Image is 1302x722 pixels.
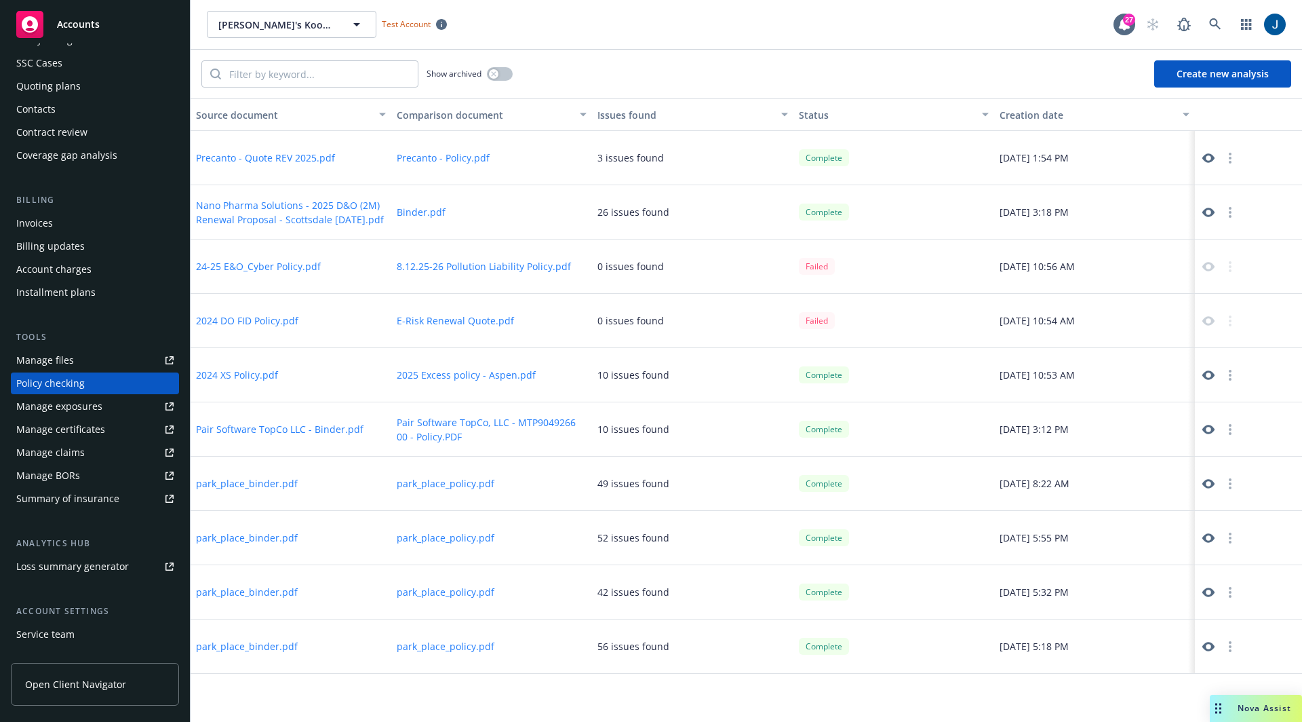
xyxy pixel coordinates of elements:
a: Contract review [11,121,179,143]
div: [DATE] 10:56 AM [994,240,1195,294]
button: park_place_policy.pdf [397,531,494,545]
a: Manage BORs [11,465,179,487]
div: Status [799,108,974,122]
svg: Search [210,69,221,79]
div: Service team [16,624,75,645]
span: Open Client Navigator [25,677,126,691]
div: Manage BORs [16,465,80,487]
div: Issues found [597,108,772,122]
div: [DATE] 3:18 PM [994,185,1195,240]
button: Creation date [994,98,1195,131]
button: Status [793,98,994,131]
button: Binder.pdf [397,205,446,219]
a: Search [1202,11,1229,38]
div: Complete [799,529,849,546]
a: Accounts [11,5,179,43]
div: 0 issues found [597,259,664,273]
div: Summary of insurance [16,488,119,510]
a: Policy checking [11,373,179,394]
a: Invoices [11,212,179,234]
div: 26 issues found [597,205,669,219]
a: Switch app [1233,11,1260,38]
div: Complete [799,204,849,221]
a: Start snowing [1139,11,1166,38]
button: Create new analysis [1154,60,1291,88]
div: Complete [799,475,849,492]
img: photo [1264,14,1286,35]
div: 3 issues found [597,151,664,165]
button: park_place_binder.pdf [196,639,298,653]
a: Summary of insurance [11,488,179,510]
a: Billing updates [11,235,179,257]
div: Complete [799,366,849,383]
button: 2025 Excess policy - Aspen.pdf [397,368,536,382]
a: Report a Bug [1170,11,1198,38]
div: Failed [799,312,835,329]
button: [PERSON_NAME]'s Kookies [207,11,376,38]
div: Invoices [16,212,53,234]
a: Service team [11,624,179,645]
div: Comparison document [397,108,572,122]
a: Manage certificates [11,419,179,440]
div: 52 issues found [597,531,669,545]
div: Manage exposures [16,396,102,417]
button: Nova Assist [1210,695,1302,722]
div: [DATE] 5:55 PM [994,511,1195,565]
a: Quoting plans [11,75,179,97]
button: Pair Software TopCo, LLC - MTP9049266 00 - Policy.PDF [397,415,587,444]
a: Contacts [11,98,179,120]
div: Installment plans [16,282,96,303]
a: Sales relationships [11,647,179,668]
div: Coverage gap analysis [16,145,117,166]
div: 10 issues found [597,422,669,436]
button: 24-25 E&O_Cyber Policy.pdf [196,259,321,273]
span: Test Account [376,17,452,31]
div: 42 issues found [597,585,669,599]
div: Source document [196,108,371,122]
button: 2024 XS Policy.pdf [196,368,278,382]
a: Manage exposures [11,396,179,417]
div: Complete [799,638,849,655]
a: Loss summary generator [11,556,179,577]
div: Contract review [16,121,87,143]
div: 27 [1123,14,1135,26]
div: Manage claims [16,442,85,463]
div: 56 issues found [597,639,669,653]
div: Complete [799,149,849,166]
div: Analytics hub [11,537,179,550]
button: Issues found [592,98,793,131]
button: park_place_binder.pdf [196,531,298,545]
div: [DATE] 5:32 PM [994,565,1195,620]
div: [DATE] 3:12 PM [994,402,1195,457]
button: Source document [191,98,391,131]
div: Failed [799,258,835,275]
a: Manage claims [11,442,179,463]
div: Manage files [16,349,74,371]
div: 49 issues found [597,476,669,491]
span: Accounts [57,19,100,30]
div: Drag to move [1210,695,1227,722]
div: Tools [11,330,179,344]
div: Policy checking [16,373,85,394]
button: E-Risk Renewal Quote.pdf [397,313,514,328]
div: [DATE] 5:18 PM [994,620,1195,674]
button: park_place_binder.pdf [196,476,298,491]
span: [PERSON_NAME]'s Kookies [218,18,336,32]
button: Precanto - Quote REV 2025.pdf [196,151,335,165]
div: Creation date [1000,108,1175,122]
a: Manage files [11,349,179,371]
button: park_place_policy.pdf [397,585,494,599]
div: Complete [799,584,849,601]
a: Installment plans [11,282,179,303]
a: Coverage gap analysis [11,145,179,166]
div: Account settings [11,605,179,618]
span: Nova Assist [1238,702,1291,714]
div: [DATE] 10:53 AM [994,348,1195,402]
div: 0 issues found [597,313,664,328]
div: Complete [799,421,849,438]
button: 8.12.25-26 Pollution Liability Policy.pdf [397,259,571,273]
div: Billing [11,193,179,207]
button: 2024 DO FID Policy.pdf [196,313,298,328]
div: Account charges [16,259,92,280]
span: Test Account [382,18,431,30]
